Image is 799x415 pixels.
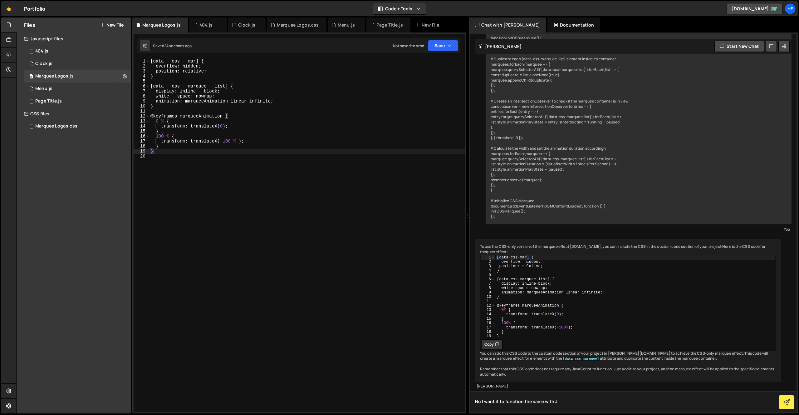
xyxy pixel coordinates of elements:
[277,22,319,28] div: Marquee Logos.css
[481,303,495,308] div: 12
[134,84,150,89] div: 6
[134,149,150,154] div: 19
[428,40,458,51] button: Save
[24,22,35,28] h2: Files
[373,3,426,14] button: Code + Tools
[134,69,150,74] div: 3
[100,22,124,27] button: New File
[35,73,74,79] div: Marquee Logos.js
[486,10,792,224] div: Romve DOM content and write full new code // Note: The Javascript is optional. Read the documenta...
[35,123,77,129] div: Marquee Logos.css
[134,144,150,149] div: 18
[35,48,48,54] div: 404.js
[134,124,150,129] div: 14
[481,277,495,282] div: 6
[24,57,131,70] div: 16487/44689.js
[134,74,150,79] div: 4
[376,22,403,28] div: Page Title.js
[481,290,495,295] div: 9
[415,22,442,28] div: New File
[134,109,150,114] div: 11
[481,299,495,303] div: 11
[481,255,495,260] div: 1
[562,357,600,361] code: [data-css-marquee]
[153,43,192,48] div: Saved
[481,264,495,268] div: 3
[142,22,181,28] div: Marquee Logos.js
[727,3,783,14] a: [DOMAIN_NAME]
[481,260,495,264] div: 2
[17,107,131,120] div: CSS files
[481,273,495,277] div: 5
[481,317,495,321] div: 15
[487,226,790,232] div: You
[134,139,150,144] div: 17
[17,32,131,45] div: Javascript files
[475,239,781,382] div: To use the CSS-only version of the marquee effect [DOMAIN_NAME], you can include the CSS in the c...
[481,334,495,338] div: 19
[481,268,495,273] div: 4
[469,17,546,32] div: Chat with [PERSON_NAME]
[24,82,131,95] div: 16487/44687.js
[134,114,150,119] div: 12
[24,120,131,132] div: 16487/44688.css
[134,99,150,104] div: 9
[134,64,150,69] div: 2
[35,98,62,104] div: Page Title.js
[482,339,502,349] button: Copy
[164,43,192,48] div: 24 seconds ago
[481,325,495,330] div: 17
[547,17,600,32] div: Documentation
[481,282,495,286] div: 7
[481,295,495,299] div: 10
[134,129,150,134] div: 15
[134,94,150,99] div: 8
[24,70,131,82] div: 16487/44746.js
[481,330,495,334] div: 18
[24,5,45,12] div: Portfolio
[785,3,796,14] a: He
[1,1,17,16] a: 🤙
[134,134,150,139] div: 16
[199,22,213,28] div: 404.js
[35,61,52,67] div: Clock.js
[481,321,495,325] div: 16
[338,22,355,28] div: Menu.js
[714,41,764,52] button: Start new chat
[24,95,133,107] div: 16487/44685.js
[134,104,150,109] div: 10
[134,154,150,159] div: 20
[393,43,424,48] div: Not saved to prod
[477,384,779,389] div: [PERSON_NAME]
[481,286,495,290] div: 8
[481,308,495,312] div: 13
[478,43,522,49] h2: [PERSON_NAME]
[238,22,255,28] div: Clock.js
[35,86,52,92] div: Menu.js
[481,312,495,317] div: 14
[134,79,150,84] div: 5
[134,89,150,94] div: 7
[29,74,33,79] span: 2
[24,45,131,57] div: 16487/44736.js
[134,59,150,64] div: 1
[134,119,150,124] div: 13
